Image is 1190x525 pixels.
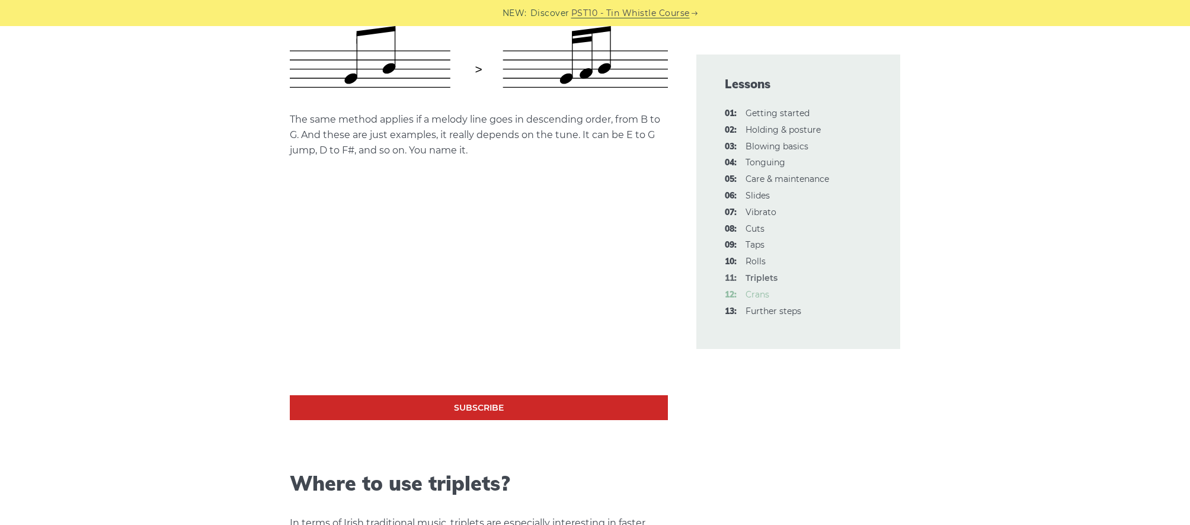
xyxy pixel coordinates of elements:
a: 08:Cuts [746,223,764,234]
a: 12:Crans [746,289,769,300]
strong: Triplets [746,273,778,283]
span: 10: [725,255,737,269]
a: 09:Taps [746,239,764,250]
a: Subscribe [290,395,668,421]
span: 12: [725,288,737,302]
span: 03: [725,140,737,154]
span: Lessons [725,76,872,92]
a: 02:Holding & posture [746,124,821,135]
span: 02: [725,123,737,137]
span: 09: [725,238,737,252]
a: 06:Slides [746,190,770,201]
a: 03:Blowing basics [746,141,808,152]
a: PST10 - Tin Whistle Course [571,7,690,20]
a: 13:Further steps [746,306,801,316]
span: 11: [725,271,737,286]
span: 13: [725,305,737,319]
a: 10:Rolls [746,256,766,267]
span: NEW: [503,7,527,20]
span: 01: [725,107,737,121]
p: The same method applies if a melody line goes in descending order, from B to G. And these are jus... [290,112,668,158]
span: 06: [725,189,737,203]
a: 05:Care & maintenance [746,174,829,184]
a: 07:Vibrato [746,207,776,217]
span: 04: [725,156,737,170]
h2: Where to use triplets? [290,472,668,496]
a: 01:Getting started [746,108,810,119]
span: 07: [725,206,737,220]
span: 05: [725,172,737,187]
iframe: Triplets Technique - Irish Tin Whistle Tutorial [290,183,668,395]
a: 04:Tonguing [746,157,785,168]
span: 08: [725,222,737,236]
span: Discover [530,7,570,20]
